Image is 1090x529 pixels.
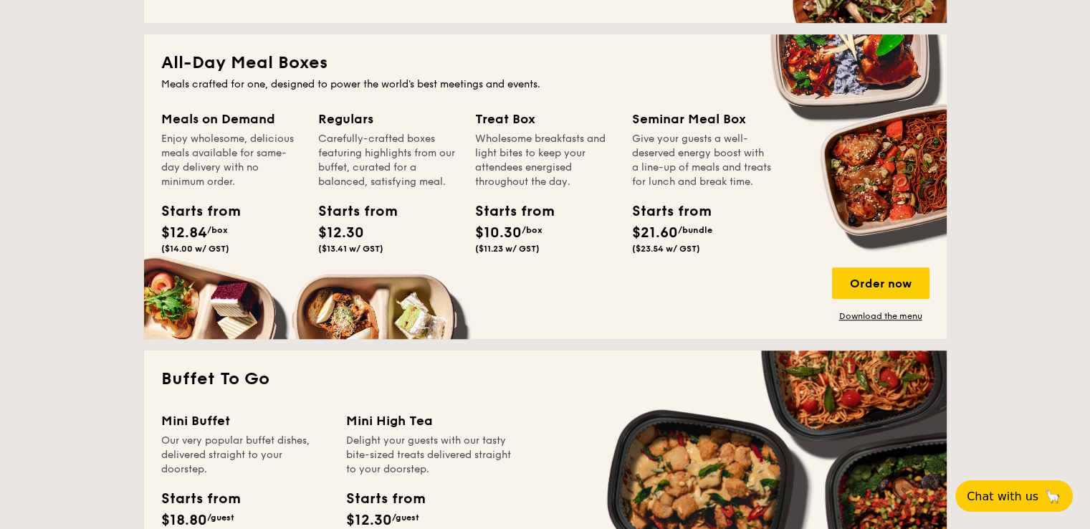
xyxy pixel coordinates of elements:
[318,109,458,129] div: Regulars
[346,411,514,431] div: Mini High Tea
[475,244,540,254] span: ($11.23 w/ GST)
[207,513,234,523] span: /guest
[161,132,301,189] div: Enjoy wholesome, delicious meals available for same-day delivery with no minimum order.
[161,434,329,477] div: Our very popular buffet dishes, delivered straight to your doorstep.
[318,224,364,242] span: $12.30
[161,512,207,529] span: $18.80
[475,201,540,222] div: Starts from
[475,132,615,189] div: Wholesome breakfasts and light bites to keep your attendees energised throughout the day.
[632,201,697,222] div: Starts from
[522,225,542,235] span: /box
[318,201,383,222] div: Starts from
[346,488,424,510] div: Starts from
[161,368,929,391] h2: Buffet To Go
[346,512,392,529] span: $12.30
[318,244,383,254] span: ($13.41 w/ GST)
[632,244,700,254] span: ($23.54 w/ GST)
[318,132,458,189] div: Carefully-crafted boxes featuring highlights from our buffet, curated for a balanced, satisfying ...
[967,490,1038,503] span: Chat with us
[207,225,228,235] span: /box
[955,480,1073,512] button: Chat with us🦙
[475,224,522,242] span: $10.30
[1044,488,1061,505] span: 🦙
[632,224,678,242] span: $21.60
[161,224,207,242] span: $12.84
[632,132,772,189] div: Give your guests a well-deserved energy boost with a line-up of meals and treats for lunch and br...
[161,109,301,129] div: Meals on Demand
[161,411,329,431] div: Mini Buffet
[161,77,929,92] div: Meals crafted for one, designed to power the world's best meetings and events.
[832,310,929,322] a: Download the menu
[161,52,929,75] h2: All-Day Meal Boxes
[346,434,514,477] div: Delight your guests with our tasty bite-sized treats delivered straight to your doorstep.
[161,201,226,222] div: Starts from
[678,225,712,235] span: /bundle
[161,244,229,254] span: ($14.00 w/ GST)
[832,267,929,299] div: Order now
[632,109,772,129] div: Seminar Meal Box
[161,488,239,510] div: Starts from
[392,513,419,523] span: /guest
[475,109,615,129] div: Treat Box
